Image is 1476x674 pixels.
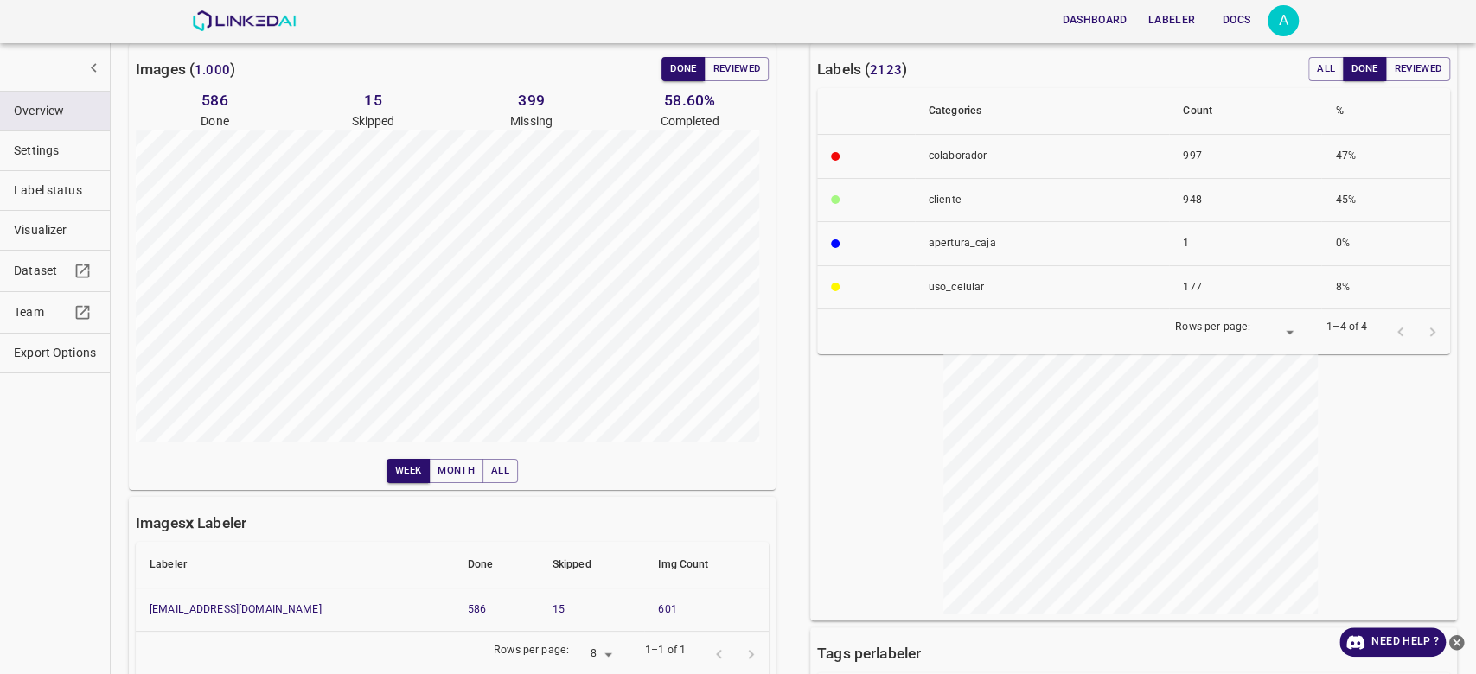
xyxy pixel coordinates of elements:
button: Reviewed [1385,57,1450,81]
button: Done [661,57,705,81]
p: Missing [452,112,610,130]
span: Visualizer [14,221,96,239]
span: 2123 [870,62,902,78]
h6: 58.60 % [610,88,769,112]
span: Export Options [14,344,96,362]
span: 1.000 [195,62,230,78]
th: 1 [1169,222,1321,266]
h6: Images Labeler [136,511,246,535]
th: Labeler [136,542,454,588]
a: 601 [658,603,676,615]
img: LinkedAI [192,10,297,31]
div: 8 [576,643,617,666]
th: colaborador [915,135,1169,179]
a: Labeler [1138,3,1205,38]
button: Labeler [1141,6,1202,35]
th: 177 [1169,265,1321,309]
th: Categories [915,88,1169,135]
p: Done [136,112,294,130]
h6: Tags per labeler [817,641,921,665]
b: x [186,514,194,531]
span: Label status [14,181,96,200]
p: 1–1 of 1 [645,643,686,658]
th: Count [1169,88,1321,135]
th: cliente [915,178,1169,222]
h6: 15 [294,88,452,112]
th: apertura_caja [915,222,1169,266]
p: Rows per page: [494,643,569,658]
a: 15 [553,603,565,615]
span: Overview [14,102,96,120]
p: Completed [610,112,769,130]
th: 948 [1169,178,1321,222]
h6: 586 [136,88,294,112]
span: Settings [14,142,96,160]
th: 47% [1321,135,1450,179]
h6: Images ( ) [136,57,235,81]
th: 45% [1321,178,1450,222]
button: Open settings [1268,5,1299,36]
div: A [1268,5,1299,36]
th: 8% [1321,265,1450,309]
button: Reviewed [704,57,769,81]
th: % [1321,88,1450,135]
button: show more [78,52,110,84]
th: Done [454,542,539,588]
button: All [482,459,518,483]
span: Dataset [14,262,69,280]
a: 586 [468,603,486,615]
h6: Labels ( ) [817,57,907,81]
a: Need Help ? [1339,627,1446,657]
a: [EMAIL_ADDRESS][DOMAIN_NAME] [150,603,322,615]
button: Done [1343,57,1386,81]
button: Dashboard [1055,6,1134,35]
a: Dashboard [1051,3,1137,38]
th: 997 [1169,135,1321,179]
th: Img Count [644,542,769,588]
button: All [1308,57,1344,81]
span: Team [14,303,69,321]
p: Rows per page: [1175,320,1250,335]
th: uso_celular [915,265,1169,309]
button: Docs [1209,6,1264,35]
a: Docs [1205,3,1268,38]
button: Week [387,459,430,483]
p: Skipped [294,112,452,130]
p: 1–4 of 4 [1326,320,1367,335]
th: Skipped [539,542,645,588]
button: close-help [1446,627,1467,657]
div: ​ [1257,321,1299,344]
th: 0% [1321,222,1450,266]
button: Month [429,459,483,483]
h6: 399 [452,88,610,112]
